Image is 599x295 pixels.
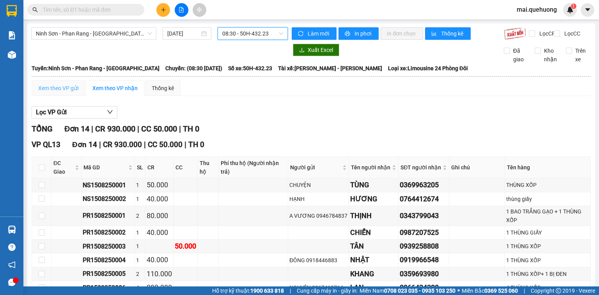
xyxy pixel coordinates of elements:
div: 1 [136,228,144,237]
span: mai.quehuong [510,5,563,14]
span: | [144,140,146,149]
th: SL [135,157,145,178]
b: Tuyến: Ninh Sơn - Phan Rang - [GEOGRAPHIC_DATA] [32,65,159,71]
div: NHẬT [350,254,397,265]
td: PR1508250002 [82,226,135,240]
div: 0987207525 [400,227,448,238]
td: NS1508250001 [82,178,135,192]
div: 4 [136,283,144,292]
span: Xuất Excel [308,46,333,54]
div: 0343799043 [400,210,448,221]
td: PR1508250004 [82,253,135,267]
img: warehouse-icon [8,51,16,59]
div: 80.000 [147,210,172,221]
div: thùng giấy [506,195,589,203]
span: file-add [179,7,184,12]
div: 0359693980 [400,268,448,279]
div: A VƯƠNG 0946784837 [289,211,347,220]
div: THÙNG XỐP [506,181,589,189]
span: CC 50.000 [148,140,183,149]
td: 0919966548 [399,253,449,267]
th: Ghi chú [449,157,505,178]
div: 40.000 [147,227,172,238]
span: bar-chart [431,31,438,37]
div: 110.000 [147,268,172,279]
span: Lọc CR [536,29,556,38]
div: 4 THÙNG XỐP [506,283,589,292]
div: 200.000 [147,282,172,293]
div: Thống kê [152,84,174,92]
span: printer [345,31,351,37]
td: 0369963205 [399,178,449,192]
span: Kho nhận [541,46,560,64]
div: PR1508250006 [83,283,133,293]
span: copyright [556,288,561,293]
td: 0939258808 [399,240,449,253]
button: printerIn phơi [338,27,379,40]
div: 40.000 [147,254,172,265]
div: PR1508250001 [83,211,133,220]
td: 0987207525 [399,226,449,240]
div: PR1508250005 [83,269,133,279]
th: Tên hàng [505,157,591,178]
span: Mã GD [83,163,127,172]
div: 50.000 [175,241,196,252]
div: 0966434380 [400,282,448,293]
button: aim [193,3,206,17]
span: Người gửi [290,163,341,172]
span: VP QL13 [32,140,60,149]
div: TÂN [350,241,397,252]
span: | [184,140,186,149]
span: CC 50.000 [141,124,177,133]
input: Tìm tên, số ĐT hoặc mã đơn [43,5,135,14]
div: THỊNH [350,210,397,221]
div: 1 [136,181,144,189]
div: 50.000 [147,179,172,190]
div: PR1508250003 [83,242,133,251]
td: 0359693980 [399,267,449,281]
div: ĐÔNG 0918446883 [289,256,347,265]
img: logo-vxr [7,5,17,17]
div: 0939258808 [400,241,448,252]
span: 08:30 - 50H-432.23 [222,28,284,39]
strong: 0708 023 035 - 0935 103 250 [384,288,455,294]
div: Xem theo VP gửi [38,84,78,92]
th: Phí thu hộ (Người nhận trả) [219,157,288,178]
span: | [290,286,291,295]
td: 0764412674 [399,192,449,206]
button: syncLàm mới [292,27,337,40]
span: download [299,47,305,53]
td: PR1508250005 [82,267,135,281]
div: 2 [136,211,144,220]
span: ⚪️ [457,289,460,292]
strong: 0369 525 060 [484,288,518,294]
span: question-circle [8,243,16,251]
span: Lọc VP Gửi [36,107,67,117]
span: Miền Nam [360,286,455,295]
td: PR1508250003 [82,240,135,253]
th: Thu hộ [198,157,219,178]
div: HẠNH [289,195,347,203]
div: 1 [136,195,144,203]
div: 40.000 [147,194,172,204]
span: | [91,124,93,133]
span: CR 930.000 [95,124,135,133]
button: In đơn chọn [381,27,423,40]
td: HƯƠNG [349,192,399,206]
span: CR 930.000 [103,140,142,149]
span: plus [161,7,166,12]
button: Lọc VP Gửi [32,106,117,119]
span: | [179,124,181,133]
img: warehouse-icon [8,226,16,234]
span: Loại xe: Limousine 24 Phòng Đôi [388,64,468,73]
span: 1 [572,4,575,9]
span: Đơn 14 [72,140,97,149]
span: sync [298,31,305,37]
div: 2 [136,270,144,278]
td: PR1508250001 [82,206,135,226]
span: TH 0 [183,124,199,133]
div: KHANG [350,268,397,279]
td: 0966434380 [399,281,449,295]
div: 1 THÙNG XỐP [506,256,589,265]
td: TÙNG [349,178,399,192]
